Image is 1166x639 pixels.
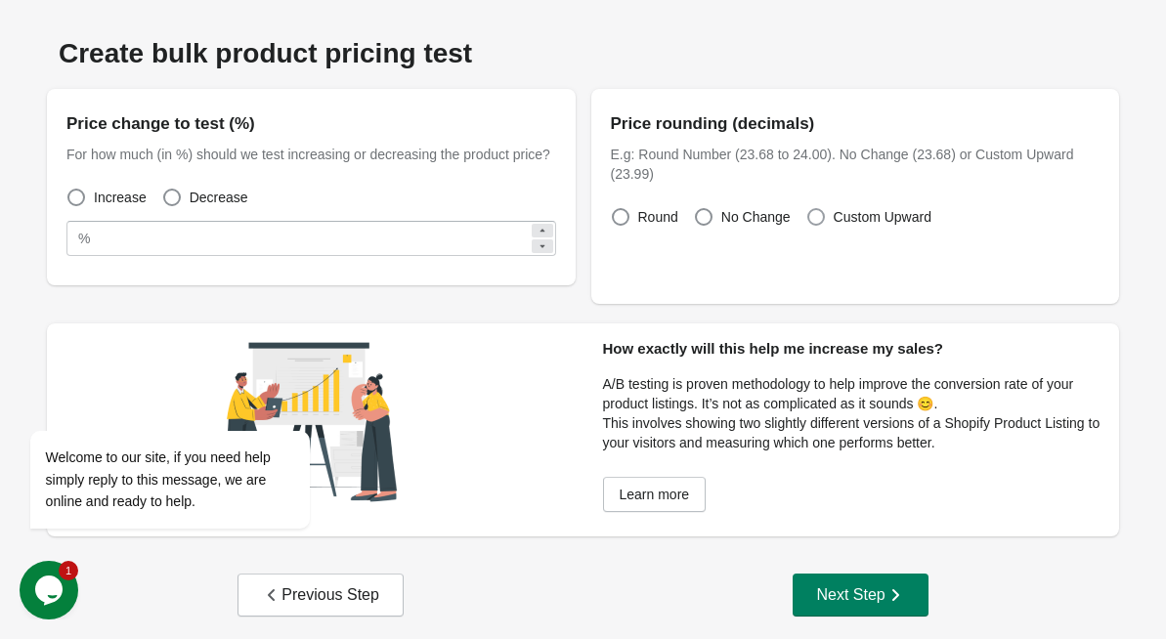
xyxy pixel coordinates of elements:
[611,145,1101,184] div: E.g: Round Number (23.68 to 24.00). No Change (23.68) or Custom Upward (23.99)
[190,188,248,207] span: Decrease
[603,323,1108,374] div: How exactly will this help me increase my sales?
[78,227,90,250] div: %
[94,188,147,207] span: Increase
[638,207,678,227] span: Round
[66,145,556,164] div: For how much (in %) should we test increasing or decreasing the product price?
[816,585,904,605] div: Next Step
[793,574,928,617] button: Next Step
[603,413,1108,452] p: This involves showing two slightly different versions of a Shopify Product Listing to your visito...
[238,574,404,617] button: Previous Step
[721,207,791,227] span: No Change
[20,254,371,551] iframe: chat widget
[47,38,1119,69] div: Create bulk product pricing test
[834,207,931,227] span: Custom Upward
[66,108,556,140] div: Price change to test (%)
[20,561,82,619] iframe: chat widget
[603,477,707,512] a: Learn more
[620,487,690,502] span: Learn more
[603,374,1108,413] p: A/B testing is proven methodology to help improve the conversion rate of your product listings. I...
[262,585,379,605] div: Previous Step
[611,108,1101,140] div: Price rounding (decimals)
